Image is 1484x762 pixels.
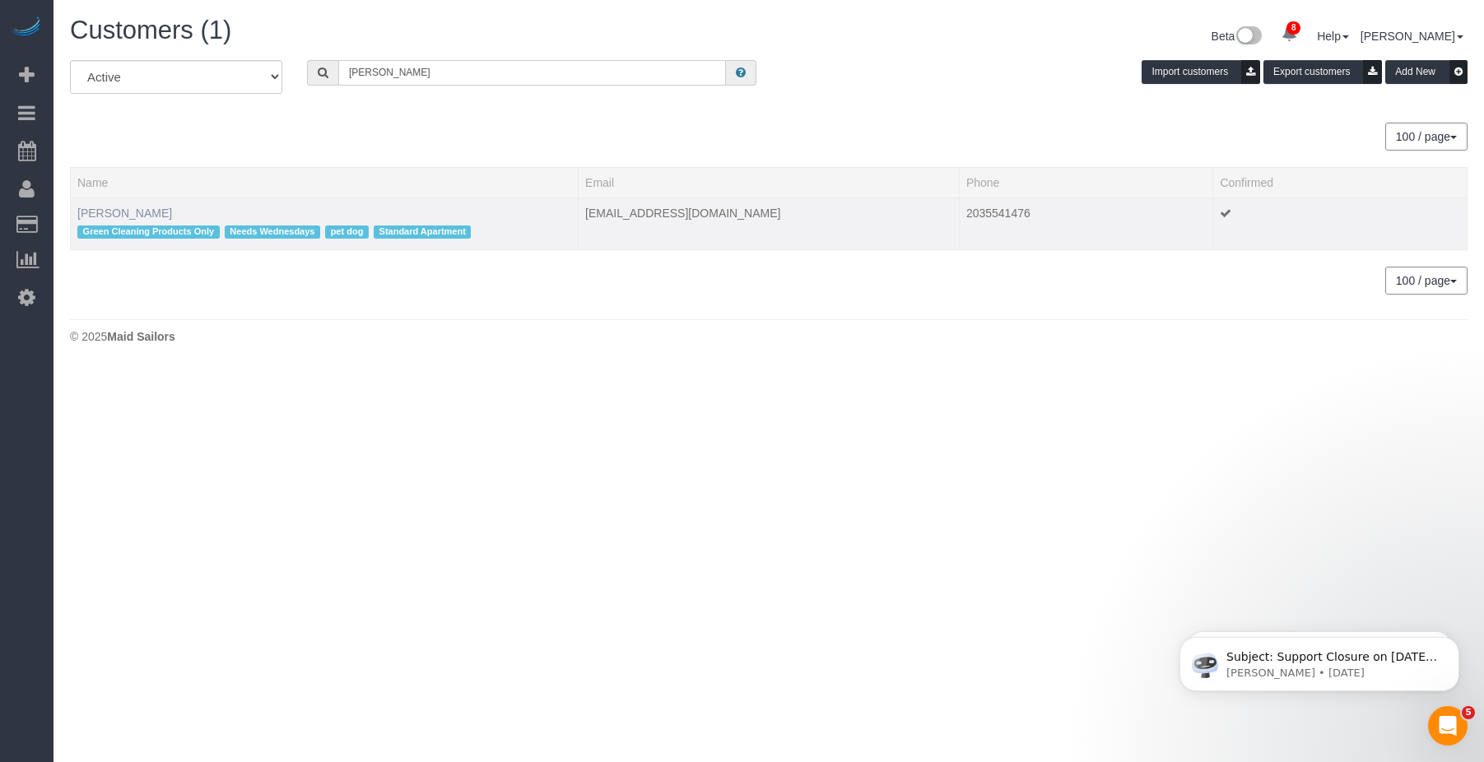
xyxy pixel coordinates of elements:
span: Needs Wednesdays [225,225,320,239]
a: Help [1317,30,1349,43]
input: Search customers ... [338,60,726,86]
button: Import customers [1142,60,1260,84]
span: Green Cleaning Products Only [77,225,220,239]
td: Name [71,197,579,249]
div: Tags [77,221,571,243]
th: Name [71,167,579,197]
button: Add New [1385,60,1468,84]
nav: Pagination navigation [1386,123,1468,151]
button: 100 / page [1385,123,1468,151]
a: 8 [1273,16,1305,53]
a: Beta [1212,30,1263,43]
td: Email [579,197,960,249]
td: Confirmed [1213,197,1468,249]
a: [PERSON_NAME] [1361,30,1463,43]
span: Standard Apartment [374,225,472,239]
th: Phone [959,167,1213,197]
th: Email [579,167,960,197]
th: Confirmed [1213,167,1468,197]
img: Automaid Logo [10,16,43,39]
span: Customers (1) [70,16,231,44]
span: 5 [1462,706,1475,719]
iframe: Intercom live chat [1428,706,1468,746]
strong: Maid Sailors [107,330,174,343]
button: Export customers [1263,60,1382,84]
nav: Pagination navigation [1386,267,1468,295]
td: Phone [959,197,1213,249]
button: 100 / page [1385,267,1468,295]
span: 8 [1286,21,1300,35]
iframe: Intercom notifications message [1155,602,1484,718]
div: © 2025 [70,328,1468,345]
a: [PERSON_NAME] [77,207,172,220]
img: New interface [1235,26,1262,48]
span: pet dog [325,225,369,239]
